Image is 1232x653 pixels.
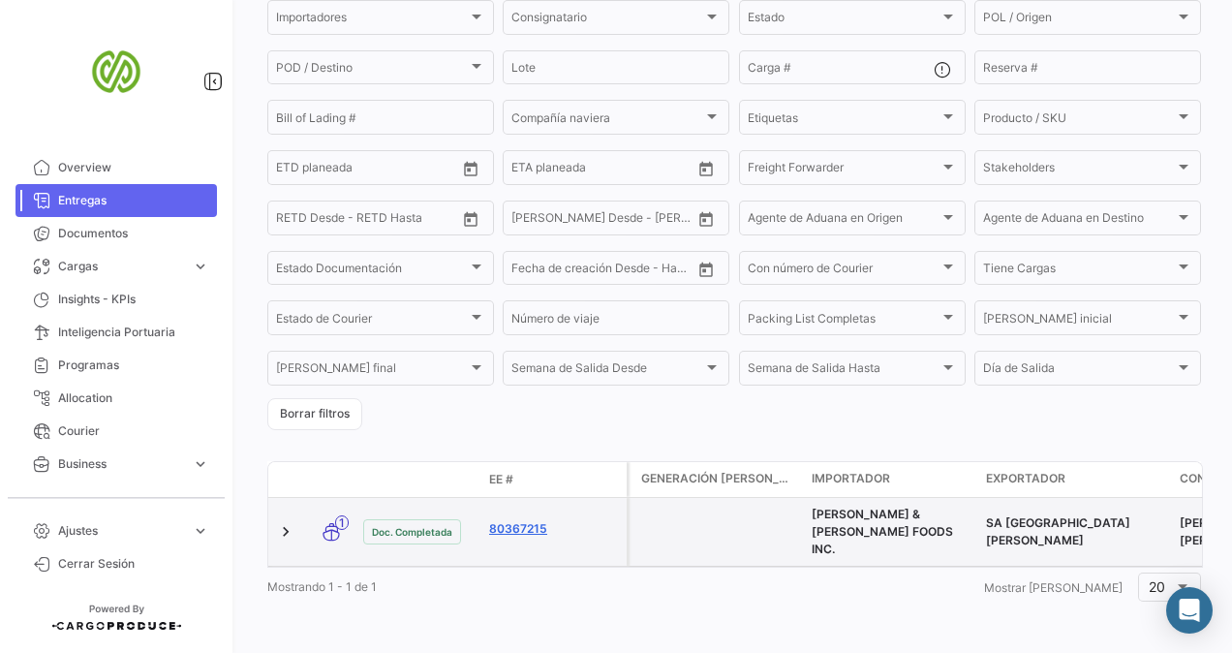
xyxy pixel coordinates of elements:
[630,462,804,497] datatable-header-cell: Generación de cargas
[748,164,939,177] span: Freight Forwarder
[58,291,209,308] span: Insights - KPIs
[15,283,217,316] a: Insights - KPIs
[489,471,513,488] span: EE #
[276,214,311,228] input: Desde
[983,113,1175,127] span: Producto / SKU
[58,192,209,209] span: Entregas
[560,264,646,278] input: Hasta
[983,264,1175,278] span: Tiene Cargas
[68,23,165,120] img: san-miguel-logo.png
[812,507,953,556] span: MILLER & SMITH FOODS INC.
[58,389,209,407] span: Allocation
[748,315,939,328] span: Packing List Completas
[307,472,355,487] datatable-header-cell: Modo de Transporte
[986,470,1065,487] span: Exportador
[324,214,411,228] input: Hasta
[692,204,721,233] button: Open calendar
[1166,587,1213,634] div: Abrir Intercom Messenger
[984,580,1123,595] span: Mostrar [PERSON_NAME]
[692,154,721,183] button: Open calendar
[335,515,349,530] span: 1
[192,488,209,506] span: expand_more
[15,349,217,382] a: Programas
[481,463,627,496] datatable-header-cell: EE #
[511,113,703,127] span: Compañía naviera
[511,14,703,27] span: Consignatario
[15,382,217,415] a: Allocation
[812,470,890,487] span: Importador
[276,522,295,542] a: Expand/Collapse Row
[58,357,209,374] span: Programas
[804,462,978,497] datatable-header-cell: Importador
[58,555,209,573] span: Cerrar Sesión
[15,151,217,184] a: Overview
[276,164,311,177] input: Desde
[58,488,184,506] span: Estadísticas
[15,316,217,349] a: Inteligencia Portuaria
[276,264,468,278] span: Estado Documentación
[560,214,646,228] input: Hasta
[58,455,184,473] span: Business
[748,14,939,27] span: Estado
[276,14,468,27] span: Importadores
[15,217,217,250] a: Documentos
[58,258,184,275] span: Cargas
[560,164,646,177] input: Hasta
[978,462,1172,497] datatable-header-cell: Exportador
[192,258,209,275] span: expand_more
[276,315,468,328] span: Estado de Courier
[983,315,1175,328] span: [PERSON_NAME] inicial
[986,515,1130,547] span: SA SAN MIGUEL
[641,470,796,487] span: Generación [PERSON_NAME]
[983,364,1175,378] span: Día de Salida
[58,225,209,242] span: Documentos
[58,522,184,540] span: Ajustes
[511,264,546,278] input: Desde
[372,524,452,540] span: Doc. Completada
[748,113,939,127] span: Etiquetas
[355,472,481,487] datatable-header-cell: Estado Doc.
[276,64,468,78] span: POD / Destino
[58,422,209,440] span: Courier
[748,364,939,378] span: Semana de Salida Hasta
[456,154,485,183] button: Open calendar
[748,264,939,278] span: Con número de Courier
[58,159,209,176] span: Overview
[276,364,468,378] span: [PERSON_NAME] final
[983,14,1175,27] span: POL / Origen
[456,204,485,233] button: Open calendar
[192,522,209,540] span: expand_more
[58,324,209,341] span: Inteligencia Portuaria
[983,214,1175,228] span: Agente de Aduana en Destino
[489,520,619,538] a: 80367215
[15,415,217,448] a: Courier
[1149,578,1165,595] span: 20
[511,364,703,378] span: Semana de Salida Desde
[692,255,721,284] button: Open calendar
[748,214,939,228] span: Agente de Aduana en Origen
[267,398,362,430] button: Borrar filtros
[15,184,217,217] a: Entregas
[324,164,411,177] input: Hasta
[511,214,546,228] input: Desde
[511,164,546,177] input: Desde
[192,455,209,473] span: expand_more
[983,164,1175,177] span: Stakeholders
[267,579,377,594] span: Mostrando 1 - 1 de 1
